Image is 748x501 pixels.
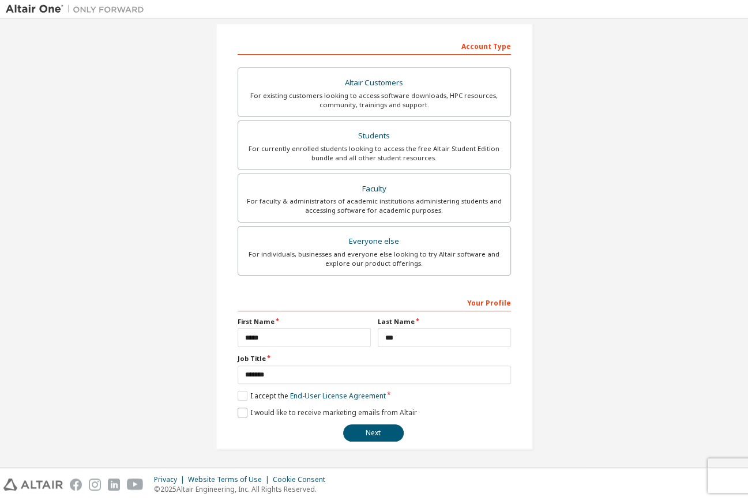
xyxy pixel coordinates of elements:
div: For existing customers looking to access software downloads, HPC resources, community, trainings ... [245,91,503,110]
div: For individuals, businesses and everyone else looking to try Altair software and explore our prod... [245,250,503,268]
label: Last Name [378,317,511,326]
div: Privacy [154,475,188,484]
a: End-User License Agreement [290,391,386,401]
label: First Name [238,317,371,326]
div: Your Profile [238,293,511,311]
div: Account Type [238,36,511,55]
img: Altair One [6,3,150,15]
label: I accept the [238,391,386,401]
img: youtube.svg [127,479,144,491]
div: Faculty [245,181,503,197]
label: Job Title [238,354,511,363]
div: Website Terms of Use [188,475,273,484]
button: Next [343,424,404,442]
label: I would like to receive marketing emails from Altair [238,408,417,417]
div: Everyone else [245,233,503,250]
div: For faculty & administrators of academic institutions administering students and accessing softwa... [245,197,503,215]
div: Cookie Consent [273,475,332,484]
div: Altair Customers [245,75,503,91]
img: instagram.svg [89,479,101,491]
p: © 2025 Altair Engineering, Inc. All Rights Reserved. [154,484,332,494]
img: altair_logo.svg [3,479,63,491]
img: facebook.svg [70,479,82,491]
div: For currently enrolled students looking to access the free Altair Student Edition bundle and all ... [245,144,503,163]
img: linkedin.svg [108,479,120,491]
div: Students [245,128,503,144]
